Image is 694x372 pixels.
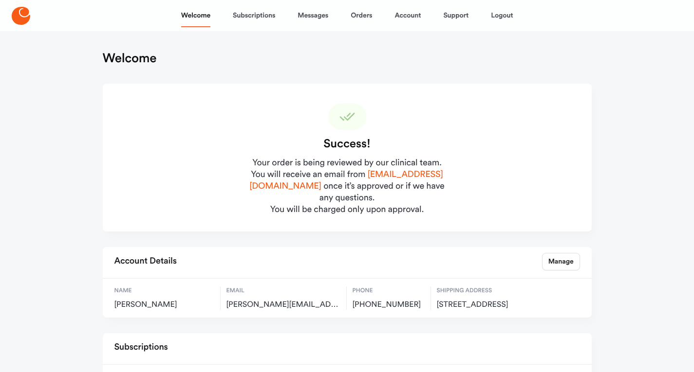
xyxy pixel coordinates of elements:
a: Logout [491,4,513,27]
a: Orders [351,4,372,27]
div: Your order is being reviewed by our clinical team. You will receive an email from once it’s appro... [244,158,450,216]
span: 1310 S Greenstone Lane, Dallas, US, 75137 [437,300,542,310]
a: Subscriptions [233,4,275,27]
h1: Welcome [103,51,157,66]
span: yolanda.ulloa2012@gmail.com [226,300,340,310]
span: [PHONE_NUMBER] [353,300,425,310]
a: Account [394,4,421,27]
a: Welcome [181,4,210,27]
h2: Account Details [114,253,177,270]
h2: Subscriptions [114,339,168,356]
span: Shipping Address [437,286,542,295]
a: Manage [542,253,580,270]
span: Email [226,286,340,295]
span: Phone [353,286,425,295]
a: Messages [298,4,328,27]
a: Support [443,4,469,27]
span: Name [114,286,214,295]
a: [EMAIL_ADDRESS][DOMAIN_NAME] [249,170,443,191]
div: Success! [323,136,370,152]
span: [PERSON_NAME] [114,300,214,310]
